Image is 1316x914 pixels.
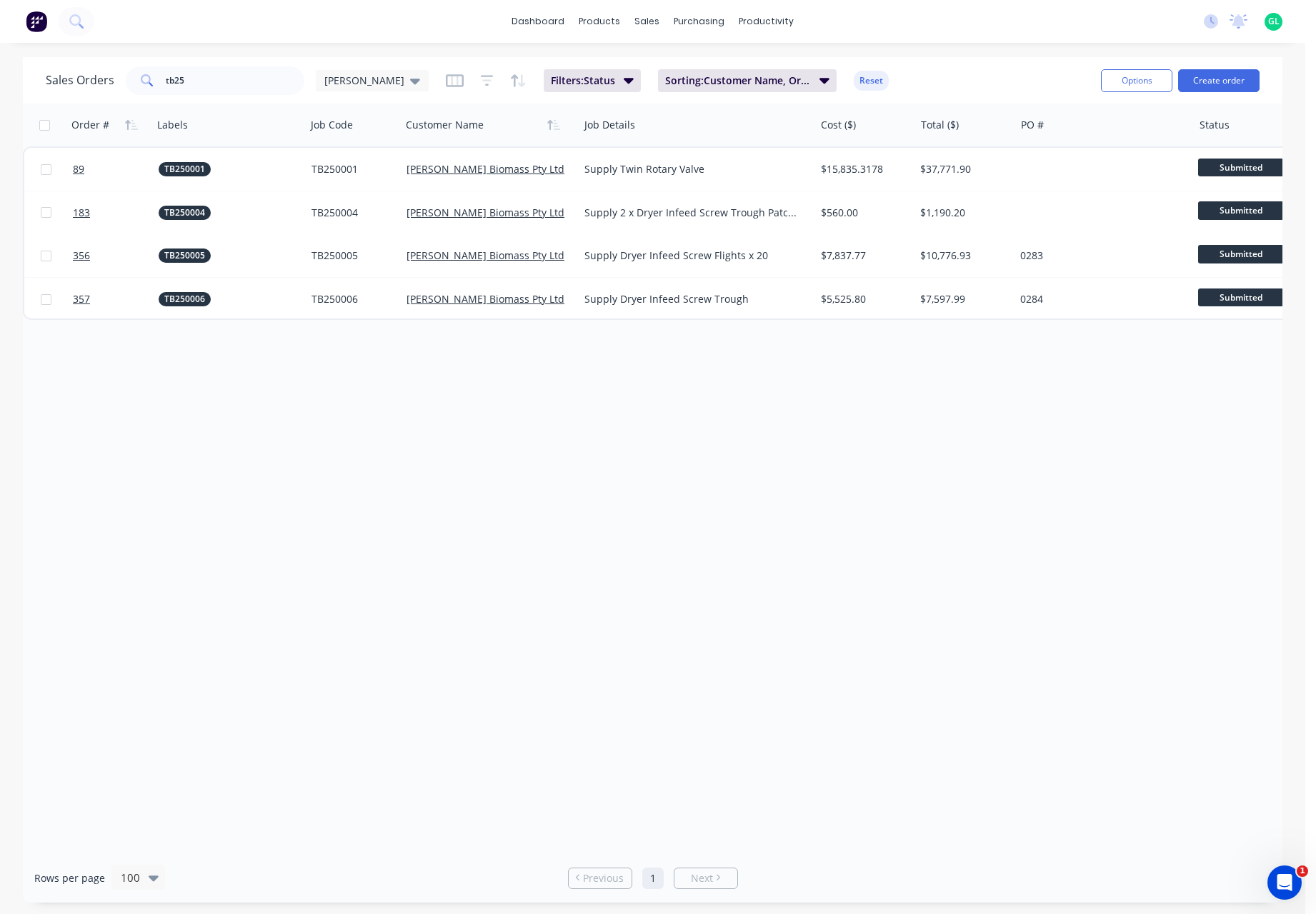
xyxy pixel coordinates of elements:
span: [PERSON_NAME] [324,73,404,88]
button: Create order [1178,69,1260,92]
span: Sorting: Customer Name, Order # [665,74,811,88]
div: Job Code [311,118,353,132]
span: GL [1268,15,1280,28]
div: Labels [157,118,188,132]
span: TB250006 [164,292,205,306]
span: 1 [1297,865,1308,877]
div: Cost ($) [821,118,856,132]
button: Sorting:Customer Name, Order # [658,69,837,92]
div: $15,835.3178 [821,162,905,176]
a: 89 [73,148,159,191]
div: Order # [71,118,109,132]
div: TB250005 [311,248,391,263]
span: Submitted [1198,159,1284,176]
span: Submitted [1198,245,1284,263]
div: Total ($) [921,118,959,132]
a: [PERSON_NAME] Biomass Pty Ltd [407,248,564,262]
div: $560.00 [821,206,905,220]
button: Reset [854,71,889,91]
div: sales [627,11,667,32]
div: TB250001 [311,162,391,176]
button: Filters:Status [544,69,641,92]
div: $37,771.90 [920,162,1005,176]
span: TB250004 [164,206,205,220]
div: $7,837.77 [821,248,905,263]
span: Submitted [1198,201,1284,219]
div: $10,776.93 [920,248,1005,263]
button: TB250004 [159,206,211,220]
div: Customer Name [406,118,484,132]
a: Page 1 is your current page [642,868,664,889]
div: Supply Dryer Infeed Screw Trough [584,292,798,306]
div: $1,190.20 [920,206,1005,220]
a: dashboard [504,11,572,32]
img: Factory [26,11,47,32]
a: Previous page [569,871,632,885]
span: 356 [73,248,90,263]
span: 89 [73,162,84,176]
div: $5,525.80 [821,292,905,306]
span: Rows per page [34,871,105,885]
a: [PERSON_NAME] Biomass Pty Ltd [407,206,564,219]
div: Status [1200,118,1230,132]
div: Supply Twin Rotary Valve [584,162,798,176]
a: 357 [73,278,159,321]
div: 0284 [1020,292,1179,306]
span: 183 [73,206,90,220]
div: PO # [1021,118,1044,132]
ul: Pagination [562,868,744,889]
div: TB250004 [311,206,391,220]
div: 0283 [1020,248,1179,263]
a: 356 [73,234,159,277]
a: 183 [73,191,159,234]
button: TB250001 [159,162,211,176]
div: TB250006 [311,292,391,306]
iframe: Intercom live chat [1267,865,1302,900]
span: Submitted [1198,288,1284,306]
span: Filters: Status [551,74,615,88]
button: TB250005 [159,248,211,263]
div: productivity [732,11,801,32]
span: TB250005 [164,248,205,263]
h1: Sales Orders [46,74,114,87]
button: TB250006 [159,292,211,306]
div: Job Details [584,118,635,132]
div: purchasing [667,11,732,32]
a: [PERSON_NAME] Biomass Pty Ltd [407,162,564,176]
span: Previous [583,871,624,885]
div: $7,597.99 [920,292,1005,306]
span: 357 [73,292,90,306]
div: products [572,11,627,32]
span: Next [691,871,713,885]
a: [PERSON_NAME] Biomass Pty Ltd [407,292,564,306]
input: Search... [166,66,305,95]
span: TB250001 [164,162,205,176]
div: Supply 2 x Dryer Infeed Screw Trough Patches [584,206,798,220]
div: Supply Dryer Infeed Screw Flights x 20 [584,248,798,263]
button: Options [1101,69,1172,92]
a: Next page [674,871,737,885]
